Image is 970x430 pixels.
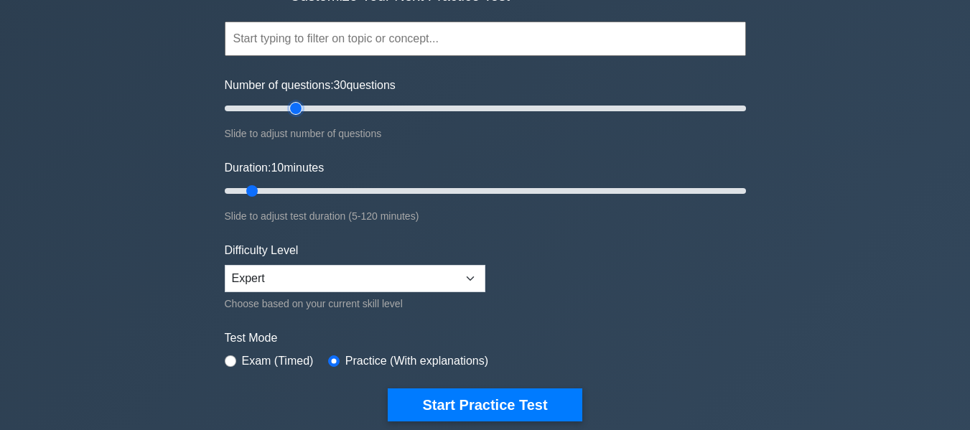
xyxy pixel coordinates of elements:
div: Choose based on your current skill level [225,295,485,312]
label: Exam (Timed) [242,352,314,370]
div: Slide to adjust number of questions [225,125,746,142]
button: Start Practice Test [388,388,582,421]
label: Number of questions: questions [225,77,396,94]
input: Start typing to filter on topic or concept... [225,22,746,56]
div: Slide to adjust test duration (5-120 minutes) [225,207,746,225]
span: 10 [271,162,284,174]
label: Practice (With explanations) [345,352,488,370]
label: Difficulty Level [225,242,299,259]
span: 30 [334,79,347,91]
label: Test Mode [225,329,746,347]
label: Duration: minutes [225,159,325,177]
